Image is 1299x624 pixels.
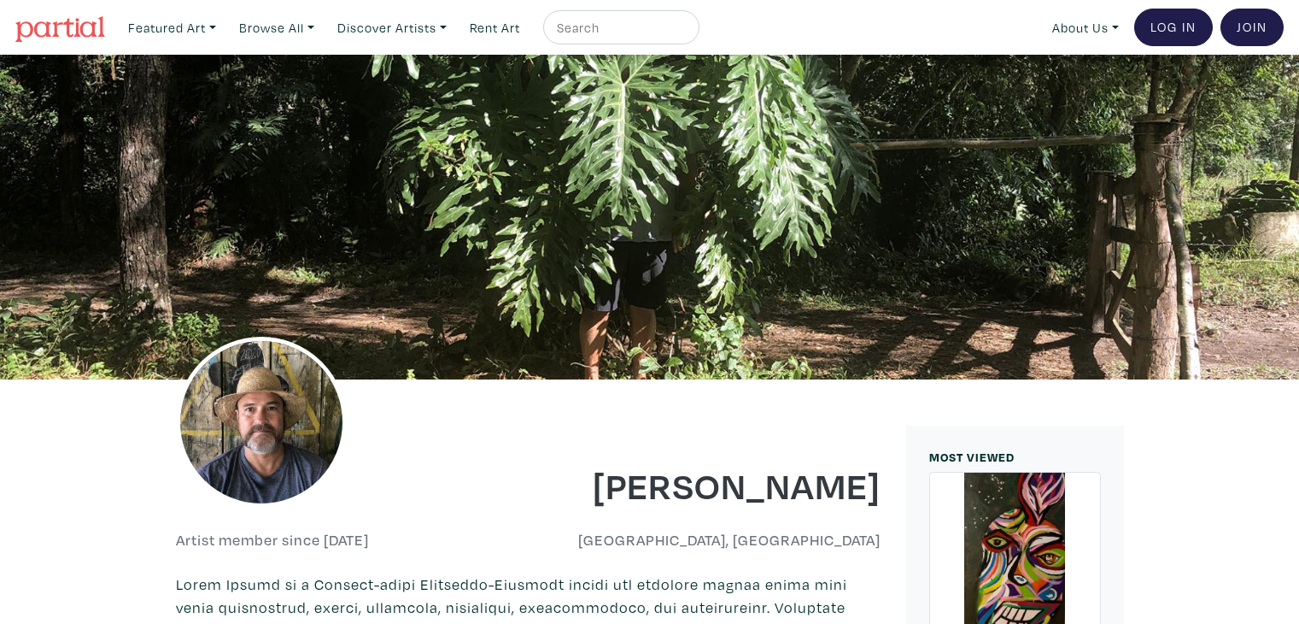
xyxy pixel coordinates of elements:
[330,10,454,45] a: Discover Artists
[541,531,881,550] h6: [GEOGRAPHIC_DATA], [GEOGRAPHIC_DATA]
[1220,9,1284,46] a: Join
[231,10,322,45] a: Browse All
[1044,10,1126,45] a: About Us
[176,531,369,550] h6: Artist member since [DATE]
[176,337,347,508] img: phpThumb.php
[929,449,1015,465] small: MOST VIEWED
[555,17,683,38] input: Search
[541,462,881,508] h1: [PERSON_NAME]
[1134,9,1213,46] a: Log In
[462,10,528,45] a: Rent Art
[120,10,224,45] a: Featured Art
